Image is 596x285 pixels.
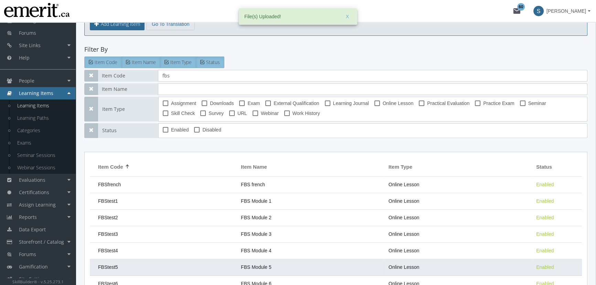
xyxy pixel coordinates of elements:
span: Assign Learning [19,201,56,208]
span: Status [536,163,552,170]
span: Online Lesson [389,231,419,237]
h4: Filter By [84,46,587,53]
div: Item Name [241,163,273,170]
span: Online Lesson [383,99,414,107]
span: Practice Exam [483,99,514,107]
span: Item Code [98,70,158,82]
span: Enabled [171,126,189,134]
span: Item Name [132,59,156,65]
span: Storefront / Catalog [19,239,64,245]
span: FBStest2 [98,215,118,220]
span: Online Lesson [389,198,419,204]
span: Enabled [536,248,554,253]
span: Learning Items [19,90,53,96]
span: FBS Module 3 [241,231,272,237]
span: FBSfrench [98,182,121,187]
span: Practical Evaluation [427,99,469,107]
span: Webinar [261,109,279,117]
span: [PERSON_NAME] [546,5,586,17]
span: Skill Check [171,109,195,117]
span: Status [98,123,158,138]
span: Work History [292,109,320,117]
a: Categories [10,124,76,137]
span: Online Lesson [389,248,419,253]
span: Online Lesson [389,215,419,220]
span: Item Type [389,163,412,170]
span: FBS Module 4 [241,248,272,253]
button: Add Learning Item [90,18,145,30]
span: X [346,10,349,23]
span: Item Name [241,163,267,170]
span: Item Type [98,97,158,122]
span: Evaluations [19,177,45,183]
span: Forums [19,30,36,36]
span: Site Settings [19,276,47,282]
small: SkillBuilder® - v.5.25.273.1 [12,279,64,284]
span: Go To Translation [152,18,189,30]
span: Downloads [210,99,234,107]
span: Reports [19,214,37,220]
span: Survey [209,109,224,117]
span: Enabled [536,198,554,204]
span: FBS Module 2 [241,215,272,220]
span: Gamification [19,263,48,270]
span: FBStest3 [98,231,118,237]
span: Seminar [528,99,546,107]
span: Online Lesson [389,182,419,187]
span: Status [206,59,220,65]
span: Assignment [171,99,196,107]
button: X [340,10,354,23]
span: FBS Module 1 [241,198,272,204]
span: FBStest5 [98,264,118,270]
a: Seminar Sessions [10,149,76,161]
span: Forums [19,251,36,257]
span: URL [237,109,247,117]
a: Exams [10,137,76,149]
span: File(s) Uploaded! [244,13,281,20]
span: FBStest4 [98,248,118,253]
span: Help [19,54,30,61]
span: Item Name [98,83,158,95]
span: People [19,77,34,84]
span: Disabled [202,126,221,134]
span: Learning Journal [333,99,369,107]
span: FBStest1 [98,198,118,204]
span: Exam [247,99,260,107]
span: External Qualification [274,99,319,107]
span: Item Code [95,59,117,65]
span: Enabled [536,182,554,187]
span: Data Export [19,226,46,233]
div: Item Code [98,163,129,170]
span: FBS french [241,182,265,187]
mat-icon: mail [513,7,521,15]
button: Go To Translation [146,18,195,30]
span: Enabled [536,215,554,220]
a: Learning Items [10,99,76,112]
span: Certifications [19,189,49,196]
span: Online Lesson [389,264,419,270]
a: Webinar Sessions [10,161,76,174]
span: S [533,6,544,16]
span: Item Code [98,163,123,170]
span: Item Type [170,59,192,65]
span: FBS Module 5 [241,264,272,270]
span: Enabled [536,264,554,270]
span: Site Links [19,42,41,49]
span: Enabled [536,231,554,237]
a: Learning Paths [10,112,76,124]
